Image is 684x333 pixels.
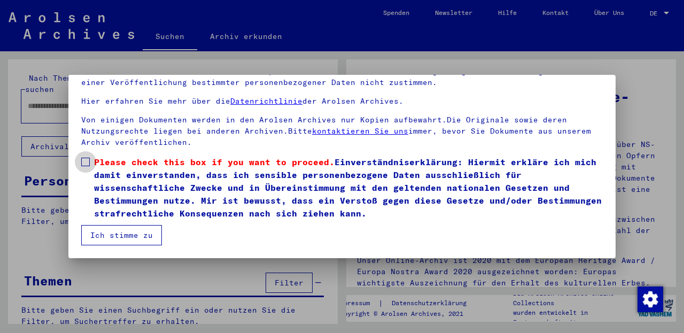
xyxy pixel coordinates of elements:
[230,96,302,106] a: Datenrichtlinie
[81,225,162,245] button: Ich stimme zu
[81,66,603,88] p: Bitte Sie uns, wenn Sie beispielsweise als Betroffener oder Angehöriger aus berechtigten Gründen ...
[638,286,663,312] img: Zustimmung ändern
[94,157,335,167] span: Please check this box if you want to proceed.
[94,156,603,220] span: Einverständniserklärung: Hiermit erkläre ich mich damit einverstanden, dass ich sensible personen...
[312,126,408,136] a: kontaktieren Sie uns
[637,286,663,312] div: Zustimmung ändern
[81,114,603,148] p: Von einigen Dokumenten werden in den Arolsen Archives nur Kopien aufbewahrt.Die Originale sowie d...
[81,96,603,107] p: Hier erfahren Sie mehr über die der Arolsen Archives.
